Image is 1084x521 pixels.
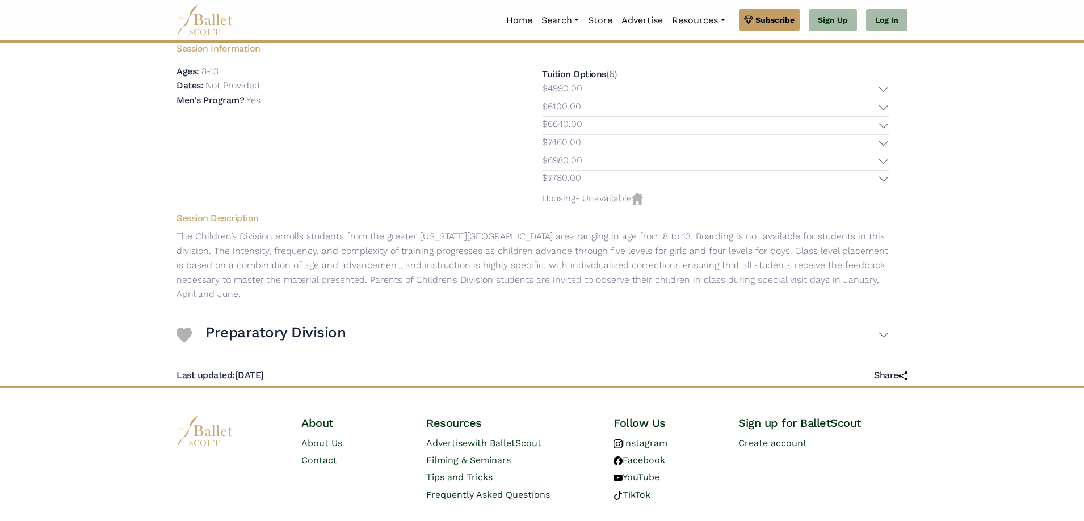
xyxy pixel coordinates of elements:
[167,229,898,302] p: The Children’s Division enrolls students from the greater [US_STATE][GEOGRAPHIC_DATA] area rangin...
[617,9,667,32] a: Advertise
[177,80,203,91] h5: Dates:
[614,438,667,448] a: Instagram
[614,455,665,465] a: Facebook
[542,135,581,150] p: $7460.00
[542,171,581,185] p: $7780.00
[542,81,582,96] p: $4990.00
[177,370,235,380] span: Last updated:
[177,95,244,105] h5: Men's Program?
[246,95,261,105] p: Yes
[537,9,583,32] a: Search
[614,472,659,482] a: YouTube
[738,438,807,448] a: Create account
[542,69,606,79] h5: Tuition Options
[542,191,889,206] p: - Unavailable
[739,9,800,31] a: Subscribe
[301,438,342,448] a: About Us
[426,489,550,500] a: Frequently Asked Questions
[542,193,575,204] span: Housing
[177,66,199,77] h5: Ages:
[426,472,493,482] a: Tips and Tricks
[542,117,889,134] button: $6640.00
[542,67,889,188] div: (6)
[614,491,623,500] img: tiktok logo
[755,14,795,26] span: Subscribe
[426,455,511,465] a: Filming & Seminars
[301,416,408,430] h4: About
[542,99,889,117] button: $6100.00
[542,99,581,114] p: $6100.00
[614,489,650,500] a: TikTok
[874,370,907,382] h5: Share
[201,66,219,77] p: 8-13
[542,117,582,132] p: $6640.00
[614,416,720,430] h4: Follow Us
[426,416,595,430] h4: Resources
[809,9,857,32] a: Sign Up
[738,416,907,430] h4: Sign up for BalletScout
[205,80,260,91] p: Not Provided
[583,9,617,32] a: Store
[177,370,264,382] h5: [DATE]
[744,14,753,26] img: gem.svg
[177,416,233,447] img: logo
[205,319,889,351] button: Preparatory Division
[632,193,643,205] img: Housing Unvailable
[468,438,541,448] span: with BalletScout
[167,213,898,225] h5: Session Description
[667,9,729,32] a: Resources
[542,135,889,153] button: $7460.00
[167,39,898,55] h5: Session Information
[614,473,623,482] img: youtube logo
[301,455,337,465] a: Contact
[542,153,582,168] p: $6980.00
[502,9,537,32] a: Home
[614,456,623,465] img: facebook logo
[614,439,623,448] img: instagram logo
[177,328,192,343] img: Heart
[542,153,889,171] button: $6980.00
[866,9,907,32] a: Log In
[542,81,889,99] button: $4990.00
[542,171,889,188] button: $7780.00
[426,438,541,448] a: Advertisewith BalletScout
[205,323,346,342] h3: Preparatory Division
